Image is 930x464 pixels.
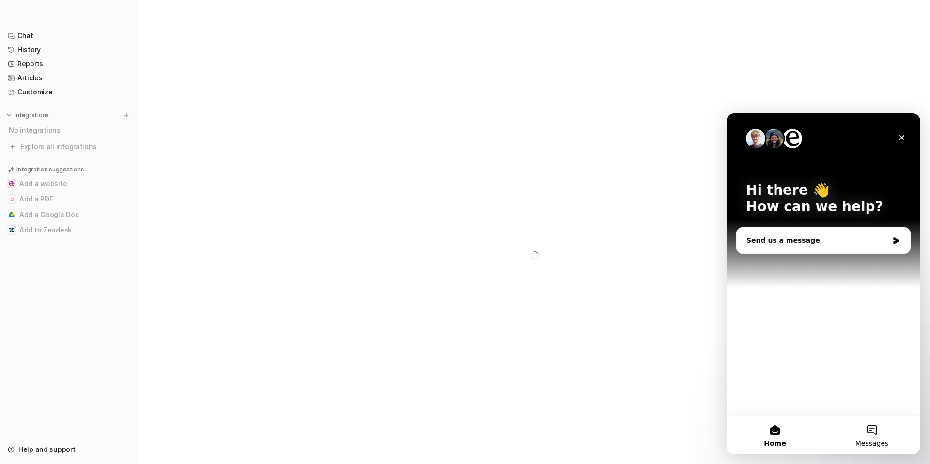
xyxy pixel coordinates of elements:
button: Add a Google DocAdd a Google Doc [4,207,135,222]
img: explore all integrations [8,142,17,152]
a: Chat [4,29,135,43]
div: No integrations [6,122,135,138]
img: Add a PDF [9,196,15,202]
img: expand menu [6,112,13,119]
a: Reports [4,57,135,71]
a: Explore all integrations [4,140,135,154]
button: Add to ZendeskAdd to Zendesk [4,222,135,238]
button: Integrations [4,110,52,120]
img: menu_add.svg [123,112,130,119]
a: Customize [4,85,135,99]
span: Explore all integrations [20,139,131,155]
button: Add a websiteAdd a website [4,176,135,191]
img: Add a Google Doc [9,212,15,217]
p: Integrations [15,111,49,119]
a: Help and support [4,443,135,456]
iframe: Intercom live chat [727,113,920,454]
img: Add a website [9,181,15,186]
a: History [4,43,135,57]
img: Add to Zendesk [9,227,15,233]
p: Integration suggestions [16,165,84,174]
button: Add a PDFAdd a PDF [4,191,135,207]
a: Articles [4,71,135,85]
